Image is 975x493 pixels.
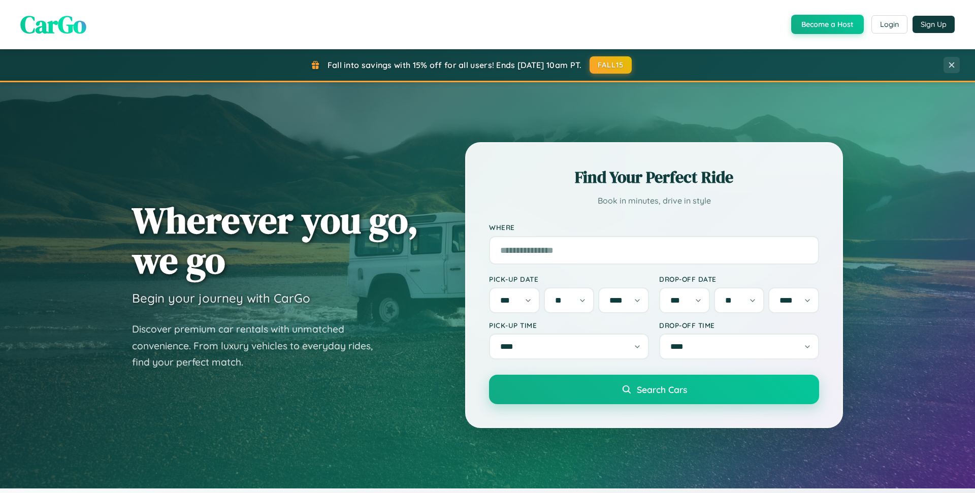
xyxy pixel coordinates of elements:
[132,321,386,371] p: Discover premium car rentals with unmatched convenience. From luxury vehicles to everyday rides, ...
[132,200,418,280] h1: Wherever you go, we go
[590,56,632,74] button: FALL15
[328,60,582,70] span: Fall into savings with 15% off for all users! Ends [DATE] 10am PT.
[132,290,310,306] h3: Begin your journey with CarGo
[637,384,687,395] span: Search Cars
[913,16,955,33] button: Sign Up
[489,321,649,330] label: Pick-up Time
[489,166,819,188] h2: Find Your Perfect Ride
[489,193,819,208] p: Book in minutes, drive in style
[489,275,649,283] label: Pick-up Date
[871,15,907,34] button: Login
[659,321,819,330] label: Drop-off Time
[489,223,819,232] label: Where
[791,15,864,34] button: Become a Host
[659,275,819,283] label: Drop-off Date
[20,8,86,41] span: CarGo
[489,375,819,404] button: Search Cars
